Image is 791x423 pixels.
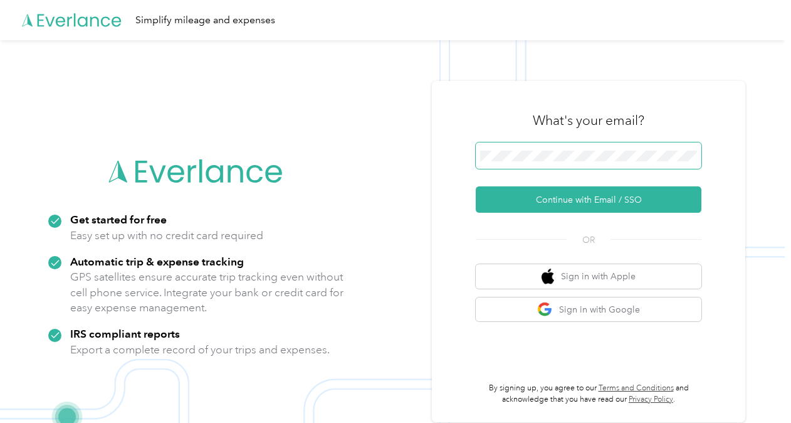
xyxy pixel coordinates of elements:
[70,327,180,340] strong: IRS compliant reports
[476,186,701,213] button: Continue with Email / SSO
[476,297,701,322] button: google logoSign in with Google
[567,233,610,247] span: OR
[537,302,553,318] img: google logo
[70,255,244,268] strong: Automatic trip & expense tracking
[533,112,644,129] h3: What's your email?
[70,228,263,244] p: Easy set up with no credit card required
[70,342,330,358] p: Export a complete record of your trips and expenses.
[629,395,673,404] a: Privacy Policy
[476,264,701,289] button: apple logoSign in with Apple
[542,269,554,284] img: apple logo
[476,383,701,405] p: By signing up, you agree to our and acknowledge that you have read our .
[70,269,344,316] p: GPS satellites ensure accurate trip tracking even without cell phone service. Integrate your bank...
[599,383,674,393] a: Terms and Conditions
[70,213,167,226] strong: Get started for free
[135,13,275,28] div: Simplify mileage and expenses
